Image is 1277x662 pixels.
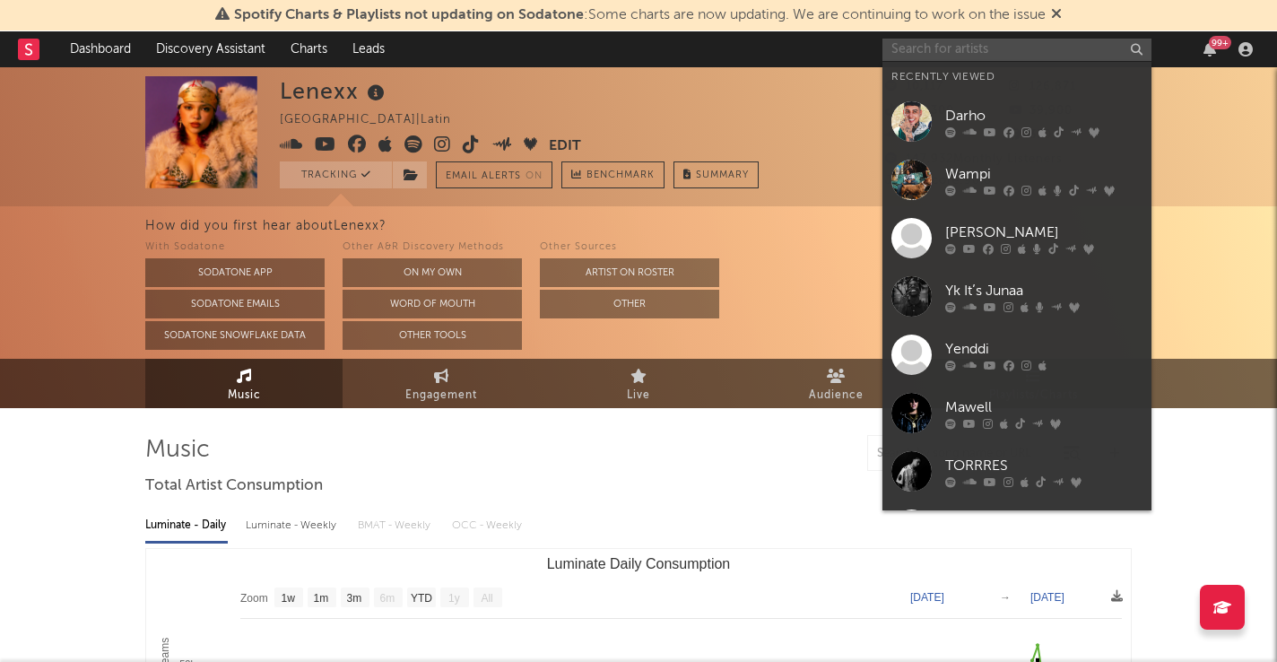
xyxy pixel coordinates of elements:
[882,92,1151,151] a: Darho
[882,39,1151,61] input: Search for artists
[380,592,395,605] text: 6m
[145,321,325,350] button: Sodatone Snowflake Data
[280,109,472,131] div: [GEOGRAPHIC_DATA] | Latin
[343,359,540,408] a: Engagement
[340,31,397,67] a: Leads
[240,592,268,605] text: Zoom
[540,237,719,258] div: Other Sources
[673,161,759,188] button: Summary
[882,267,1151,326] a: Yk It’s Junaa
[145,237,325,258] div: With Sodatone
[586,165,655,187] span: Benchmark
[436,161,552,188] button: Email AlertsOn
[868,447,1057,461] input: Search by song name or URL
[945,163,1142,185] div: Wampi
[57,31,143,67] a: Dashboard
[282,592,296,605] text: 1w
[945,222,1142,243] div: [PERSON_NAME]
[1030,591,1064,604] text: [DATE]
[540,359,737,408] a: Live
[882,151,1151,209] a: Wampi
[737,359,934,408] a: Audience
[280,76,389,106] div: Lenexx
[145,475,323,497] span: Total Artist Consumption
[696,170,749,180] span: Summary
[882,326,1151,384] a: Yenddi
[145,359,343,408] a: Music
[246,510,340,541] div: Luminate - Weekly
[945,338,1142,360] div: Yenddi
[481,592,492,605] text: All
[561,161,665,188] a: Benchmark
[343,290,522,318] button: Word Of Mouth
[278,31,340,67] a: Charts
[910,591,944,604] text: [DATE]
[143,31,278,67] a: Discovery Assistant
[145,258,325,287] button: Sodatone App
[547,556,731,571] text: Luminate Daily Consumption
[228,385,261,406] span: Music
[343,321,522,350] button: Other Tools
[882,384,1151,442] a: Mawell
[1209,36,1231,49] div: 99 +
[280,161,392,188] button: Tracking
[1203,42,1216,57] button: 99+
[411,592,432,605] text: YTD
[145,215,1277,237] div: How did you first hear about Lenexx ?
[145,510,228,541] div: Luminate - Daily
[347,592,362,605] text: 3m
[343,237,522,258] div: Other A&R Discovery Methods
[343,258,522,287] button: On My Own
[809,385,864,406] span: Audience
[945,280,1142,301] div: Yk It’s Junaa
[1051,8,1062,22] span: Dismiss
[526,171,543,181] em: On
[549,135,581,158] button: Edit
[448,592,460,605] text: 1y
[882,501,1151,559] a: 54 Ultra
[1000,591,1011,604] text: →
[405,385,477,406] span: Engagement
[314,592,329,605] text: 1m
[627,385,650,406] span: Live
[540,290,719,318] button: Other
[882,442,1151,501] a: TORRRES
[891,66,1142,88] div: Recently Viewed
[882,209,1151,267] a: [PERSON_NAME]
[234,8,584,22] span: Spotify Charts & Playlists not updating on Sodatone
[145,290,325,318] button: Sodatone Emails
[540,258,719,287] button: Artist on Roster
[945,396,1142,418] div: Mawell
[945,105,1142,126] div: Darho
[234,8,1046,22] span: : Some charts are now updating. We are continuing to work on the issue
[945,455,1142,476] div: TORRRES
